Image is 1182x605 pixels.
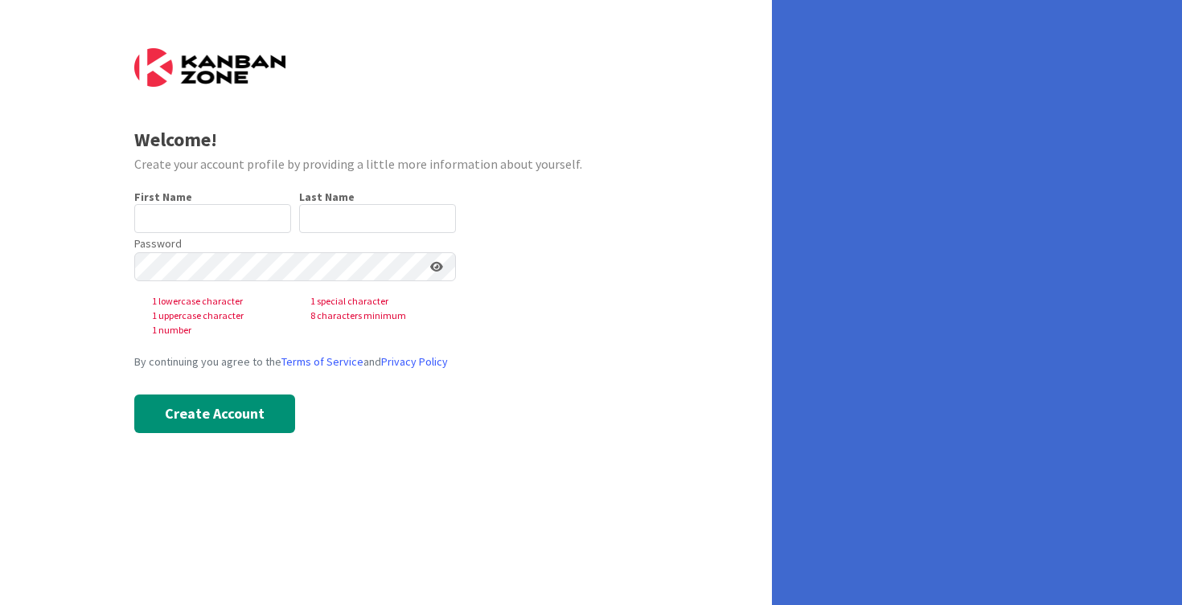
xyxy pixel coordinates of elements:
[134,125,638,154] div: Welcome!
[134,154,638,174] div: Create your account profile by providing a little more information about yourself.
[134,190,192,204] label: First Name
[381,354,448,369] a: Privacy Policy
[298,309,456,323] span: 8 characters minimum
[298,294,456,309] span: 1 special character
[139,323,298,337] span: 1 number
[134,48,285,87] img: Kanban Zone
[134,394,295,433] button: Create Account
[139,309,298,323] span: 1 uppercase character
[134,235,182,252] label: Password
[139,294,298,309] span: 1 lowercase character
[299,190,355,204] label: Last Name
[134,354,638,370] div: By continuing you agree to the and
[281,354,363,369] a: Terms of Service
